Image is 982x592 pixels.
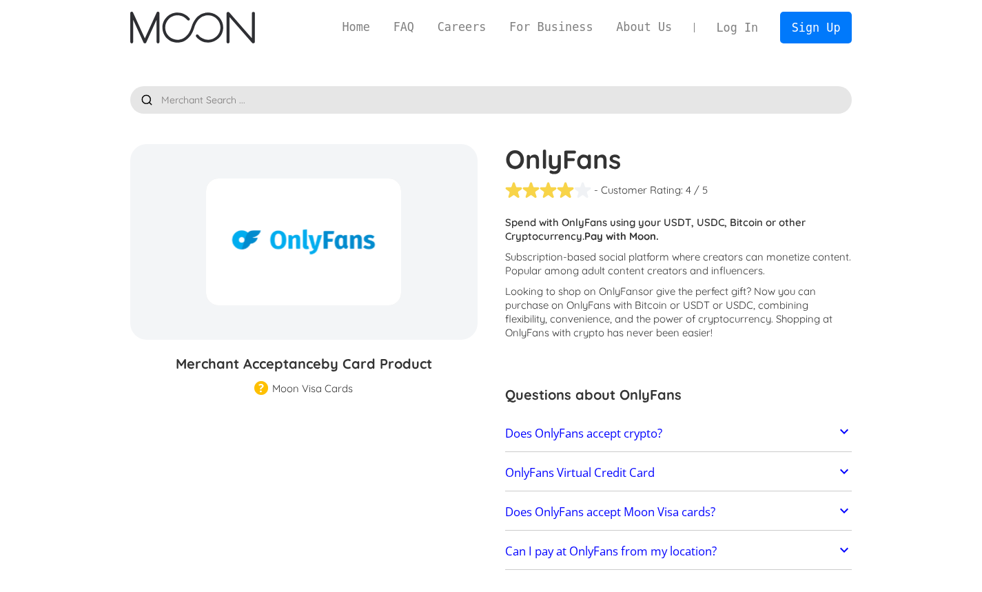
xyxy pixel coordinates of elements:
[426,19,498,36] a: Careers
[505,427,662,440] h2: Does OnlyFans accept crypto?
[594,183,683,197] div: - Customer Rating:
[780,12,852,43] a: Sign Up
[130,12,255,43] a: home
[130,12,255,43] img: Moon Logo
[705,12,770,43] a: Log In
[130,86,852,114] input: Merchant Search ...
[505,419,852,448] a: Does OnlyFans accept crypto?
[505,538,852,567] a: Can I pay at OnlyFans from my location?
[604,19,684,36] a: About Us
[130,354,478,374] h3: Merchant Acceptance
[505,216,852,243] p: Spend with OnlyFans using your USDT, USDC, Bitcoin or other Cryptocurrency.
[505,285,852,340] p: Looking to shop on OnlyFans ? Now you can purchase on OnlyFans with Bitcoin or USDT or USDC, comb...
[505,385,852,405] h3: Questions about OnlyFans
[643,285,746,298] span: or give the perfect gift
[686,183,691,197] div: 4
[505,458,852,487] a: OnlyFans Virtual Credit Card
[272,382,353,396] div: Moon Visa Cards
[498,19,604,36] a: For Business
[694,183,708,197] div: / 5
[584,229,659,243] strong: Pay with Moon.
[331,19,382,36] a: Home
[505,544,717,558] h2: Can I pay at OnlyFans from my location?
[505,144,852,174] h1: OnlyFans
[505,250,852,278] p: Subscription-based social platform where creators can monetize content. Popular among adult conte...
[505,505,715,519] h2: Does OnlyFans accept Moon Visa cards?
[505,498,852,527] a: Does OnlyFans accept Moon Visa cards?
[382,19,426,36] a: FAQ
[321,355,432,372] span: by Card Product
[505,466,655,480] h2: OnlyFans Virtual Credit Card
